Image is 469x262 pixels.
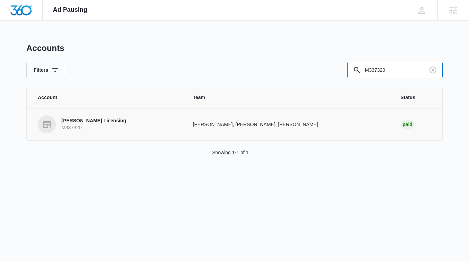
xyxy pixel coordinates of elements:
p: M337320 [61,124,126,131]
p: [PERSON_NAME], [PERSON_NAME], [PERSON_NAME] [193,121,384,128]
a: [PERSON_NAME] LicensingM337320 [38,115,176,133]
span: Ad Pausing [53,6,87,14]
span: Account [38,94,176,101]
p: [PERSON_NAME] Licensing [61,117,126,124]
h1: Accounts [26,43,64,53]
input: Search By Account Number [347,62,443,78]
span: Status [400,94,431,101]
p: Showing 1-1 of 1 [212,149,248,156]
button: Clear [427,64,438,76]
span: Team [193,94,384,101]
button: Filters [26,62,65,78]
div: Paid [400,120,415,129]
